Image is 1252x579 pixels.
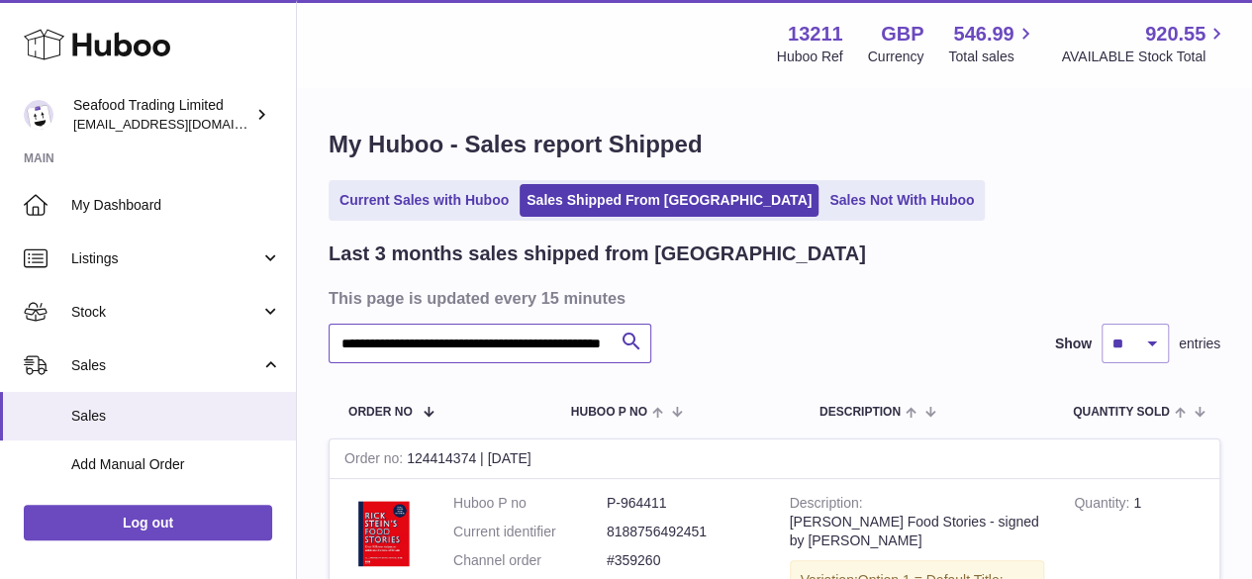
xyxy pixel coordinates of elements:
a: Sales Shipped From [GEOGRAPHIC_DATA] [520,184,819,217]
a: 920.55 AVAILABLE Stock Total [1061,21,1228,66]
img: RickStein_sFoodStoriesBook.jpg [344,494,424,573]
a: Sales Not With Huboo [822,184,981,217]
div: Seafood Trading Limited [73,96,251,134]
span: Description [819,406,901,419]
span: [EMAIL_ADDRESS][DOMAIN_NAME] [73,116,291,132]
label: Show [1055,335,1092,353]
dd: 8188756492451 [607,523,760,541]
span: Add Manual Order [71,455,281,474]
span: entries [1179,335,1220,353]
strong: Description [790,495,863,516]
dt: Current identifier [453,523,607,541]
span: Order No [348,406,413,419]
div: 124414374 | [DATE] [330,439,1219,479]
dd: #359260 [607,551,760,570]
span: 920.55 [1145,21,1205,48]
h3: This page is updated every 15 minutes [329,287,1215,309]
span: Sales [71,407,281,426]
span: 546.99 [953,21,1013,48]
div: Huboo Ref [777,48,843,66]
strong: 13211 [788,21,843,48]
a: Current Sales with Huboo [333,184,516,217]
span: Huboo P no [571,406,647,419]
span: Total sales [948,48,1036,66]
strong: Quantity [1074,495,1133,516]
div: [PERSON_NAME] Food Stories - signed by [PERSON_NAME] [790,513,1045,550]
dt: Channel order [453,551,607,570]
div: Currency [868,48,924,66]
dd: P-964411 [607,494,760,513]
strong: GBP [881,21,923,48]
a: Log out [24,505,272,540]
img: internalAdmin-13211@internal.huboo.com [24,100,53,130]
span: Quantity Sold [1073,406,1170,419]
span: AVAILABLE Stock Total [1061,48,1228,66]
span: My Dashboard [71,196,281,215]
h1: My Huboo - Sales report Shipped [329,129,1220,160]
span: Stock [71,303,260,322]
a: 546.99 Total sales [948,21,1036,66]
dt: Huboo P no [453,494,607,513]
h2: Last 3 months sales shipped from [GEOGRAPHIC_DATA] [329,241,866,267]
strong: Order no [344,450,407,471]
span: Sales [71,356,260,375]
span: Listings [71,249,260,268]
